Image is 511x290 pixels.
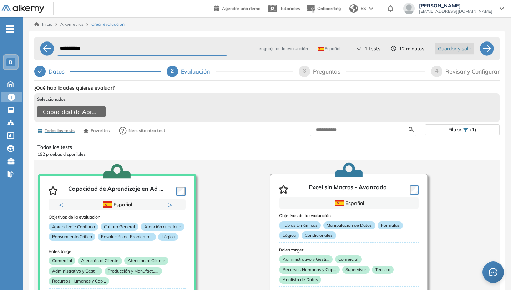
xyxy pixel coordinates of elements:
[103,201,112,208] img: ESP
[299,66,425,77] div: 3Preguntas
[365,45,380,52] span: 1 tests
[349,4,358,13] img: world
[431,66,500,77] div: 4Revisar y Configurar
[470,125,476,135] span: (1)
[116,210,121,211] button: 2
[445,66,500,77] div: Revisar y Configurar
[309,184,386,195] p: Excel sin Macros - Avanzado
[78,257,122,265] p: Atención al Cliente
[49,267,102,275] p: Administrativo y Gesti...
[438,45,471,52] span: Guardar y salir
[256,45,308,52] span: Lenguaje de la evaluación
[304,199,394,207] div: Español
[98,233,156,241] p: Resolución de Problema...
[128,127,165,134] span: Necesito otro test
[49,215,186,220] h3: Objetivos de la evaluación
[280,6,300,11] span: Tutoriales
[306,1,341,16] button: Onboarding
[37,96,66,102] span: Seleccionados
[124,210,130,211] button: 3
[302,231,336,239] p: Condicionales
[34,125,77,137] button: Todos los tests
[116,124,168,138] button: Necesito otro test
[279,231,299,239] p: Lógica
[91,21,125,27] span: Crear evaluación
[369,7,373,10] img: arrow
[313,66,346,77] div: Preguntas
[335,255,362,263] p: Comercial
[49,233,95,241] p: Pensamiento Crítico
[335,200,344,206] img: ESP
[361,5,366,12] span: ES
[318,46,340,51] span: Español
[168,201,175,208] button: Next
[37,68,43,74] span: check
[45,127,75,134] span: Todos los tests
[391,46,396,51] span: clock-circle
[34,21,52,27] a: Inicio
[435,68,439,74] span: 4
[489,267,498,277] span: message
[372,266,394,274] p: Técnico
[318,47,324,51] img: ESP
[399,45,424,52] span: 12 minutos
[378,221,403,229] p: Fórmulas
[279,276,321,284] p: Analista de Datos
[80,125,113,137] button: Favoritos
[435,43,474,54] button: Guardar y salir
[59,201,66,208] button: Previous
[49,66,70,77] div: Datos
[317,6,341,11] span: Onboarding
[171,68,174,74] span: 2
[214,4,260,12] a: Agendar una demo
[279,213,419,218] h3: Objetivos de la evaluación
[279,255,333,263] p: Administrativo y Gesti...
[419,9,492,14] span: [EMAIL_ADDRESS][DOMAIN_NAME]
[323,221,375,229] p: Manipulación de Datos
[49,223,98,231] p: Aprendizaje Continuo
[158,233,178,241] p: Lógica
[303,68,306,74] span: 3
[342,266,370,274] p: Supervisor
[91,127,110,134] span: Favoritos
[34,84,115,92] span: ¿Qué habilidades quieres evaluar?
[167,66,293,77] div: 2Evaluación
[181,66,216,77] div: Evaluación
[60,21,84,27] span: Alkymetrics
[9,59,12,65] span: B
[105,267,162,275] p: Producción y Manufactu...
[49,277,109,285] p: Recursos Humanos y Cap...
[74,201,161,209] div: Español
[34,66,161,77] div: Datos
[101,223,138,231] p: Cultura General
[68,185,163,196] p: Capacidad de Aprendizaje en Ad ...
[6,28,14,30] i: -
[279,247,419,252] h3: Roles target
[37,151,496,157] p: 192 pruebas disponibles
[279,221,321,229] p: Tablas Dinámicas
[37,144,496,151] p: Todos los tests
[43,107,97,116] span: Capacidad de Aprendizaje en Adultos
[357,46,362,51] span: check
[49,249,186,254] h3: Roles target
[448,125,461,135] span: Filtrar
[419,3,492,9] span: [PERSON_NAME]
[222,6,260,11] span: Agendar una demo
[104,210,113,211] button: 1
[279,266,340,274] p: Recursos Humanos y Cap...
[1,5,44,14] img: Logo
[124,257,168,265] p: Atención al Cliente
[141,223,184,231] p: Atención al detalle
[49,257,75,265] p: Comercial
